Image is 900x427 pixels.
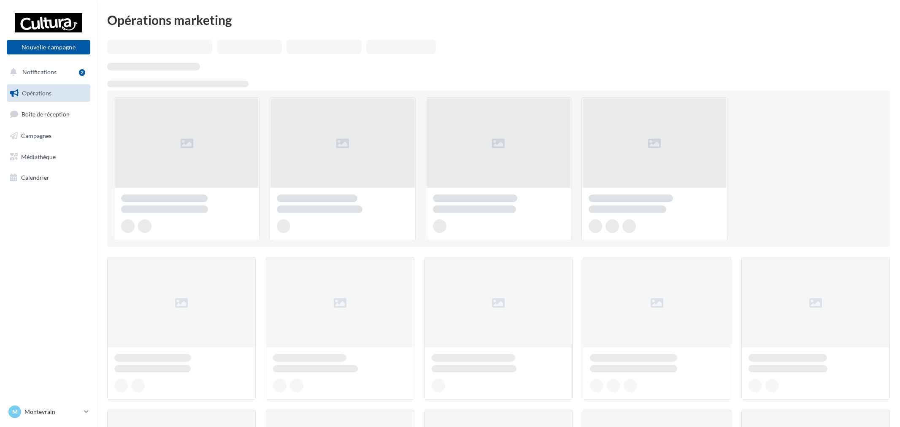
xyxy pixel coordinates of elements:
button: Nouvelle campagne [7,40,90,54]
button: Notifications 2 [5,63,89,81]
span: M [12,408,18,416]
div: 2 [79,69,85,76]
a: Campagnes [5,127,92,145]
span: Notifications [22,68,57,76]
span: Boîte de réception [22,111,70,118]
a: Calendrier [5,169,92,186]
span: Opérations [22,89,51,97]
span: Calendrier [21,174,49,181]
span: Campagnes [21,132,51,139]
p: Montevrain [24,408,81,416]
a: Opérations [5,84,92,102]
a: Médiathèque [5,148,92,166]
a: Boîte de réception [5,105,92,123]
a: M Montevrain [7,404,90,420]
span: Médiathèque [21,153,56,160]
div: Opérations marketing [107,14,890,26]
